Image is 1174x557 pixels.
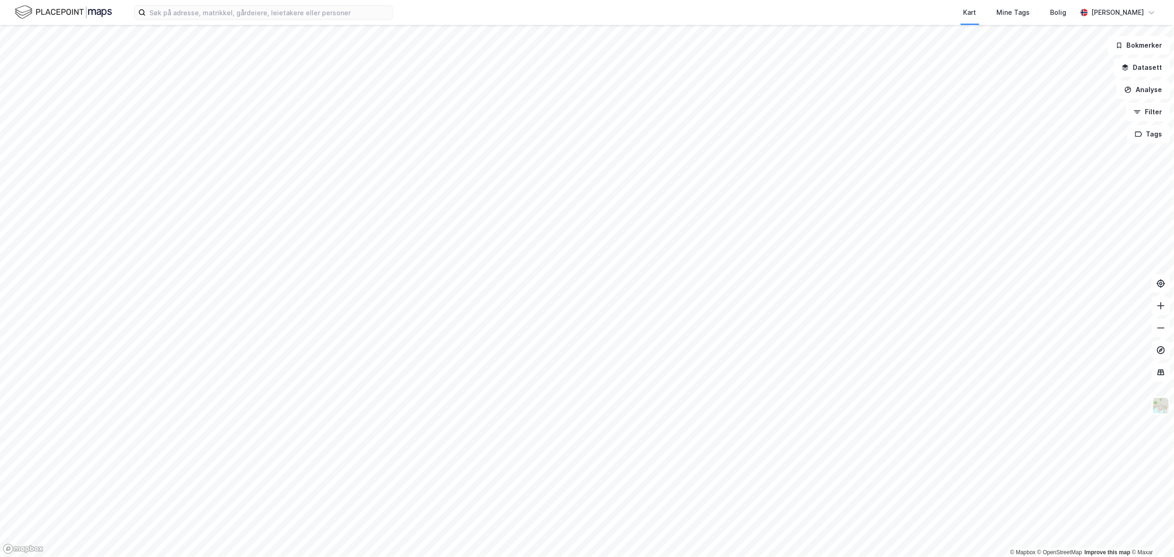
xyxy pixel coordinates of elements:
[1117,80,1170,99] button: Analyse
[1010,549,1036,556] a: Mapbox
[1038,549,1082,556] a: OpenStreetMap
[964,7,976,18] div: Kart
[1127,125,1170,143] button: Tags
[3,544,43,554] a: Mapbox homepage
[1085,549,1131,556] a: Improve this map
[1128,513,1174,557] iframe: Chat Widget
[15,4,112,20] img: logo.f888ab2527a4732fd821a326f86c7f29.svg
[1126,103,1170,121] button: Filter
[1114,58,1170,77] button: Datasett
[1108,36,1170,55] button: Bokmerker
[1092,7,1144,18] div: [PERSON_NAME]
[1050,7,1067,18] div: Bolig
[146,6,393,19] input: Søk på adresse, matrikkel, gårdeiere, leietakere eller personer
[997,7,1030,18] div: Mine Tags
[1152,397,1170,415] img: Z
